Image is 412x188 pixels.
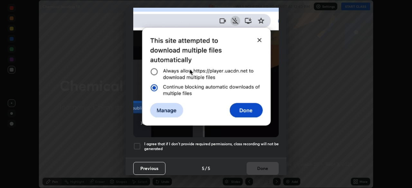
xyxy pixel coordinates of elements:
[205,165,207,172] h4: /
[133,162,165,175] button: Previous
[208,165,210,172] h4: 5
[202,165,204,172] h4: 5
[144,141,279,151] h5: I agree that if I don't provide required permissions, class recording will not be generated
